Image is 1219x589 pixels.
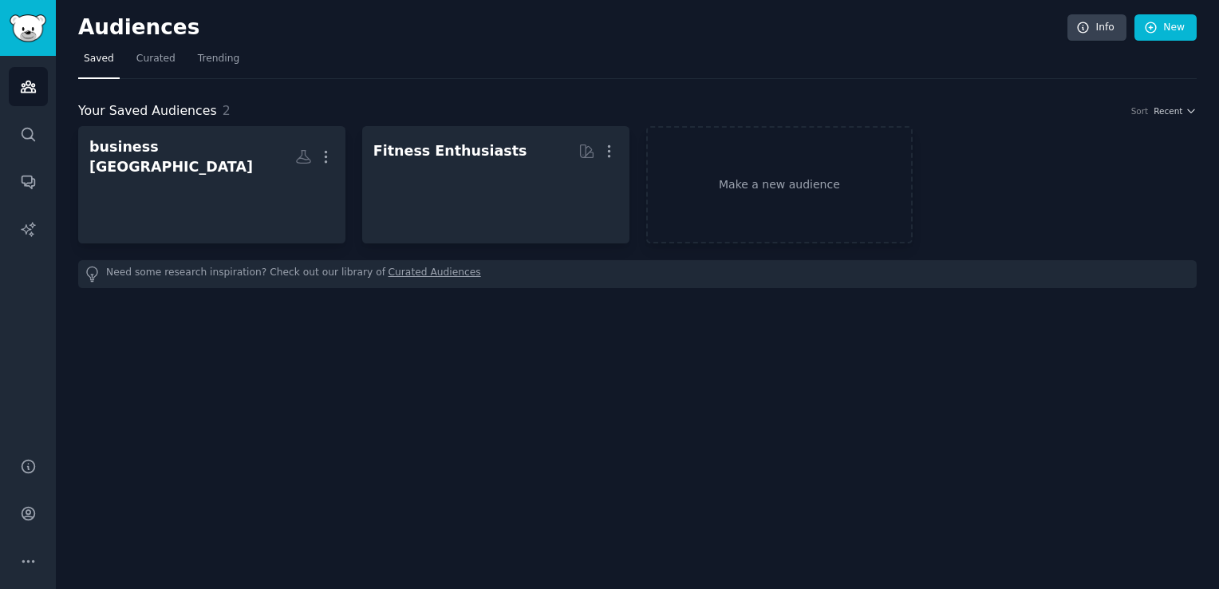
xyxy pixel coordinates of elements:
[78,260,1197,288] div: Need some research inspiration? Check out our library of
[1067,14,1126,42] a: Info
[1154,105,1182,117] span: Recent
[389,266,481,283] a: Curated Audiences
[1154,105,1197,117] button: Recent
[192,46,245,79] a: Trending
[78,46,120,79] a: Saved
[646,126,913,243] a: Make a new audience
[198,52,239,66] span: Trending
[10,14,46,42] img: GummySearch logo
[78,15,1067,41] h2: Audiences
[373,141,527,161] div: Fitness Enthusiasts
[131,46,181,79] a: Curated
[84,52,114,66] span: Saved
[1134,14,1197,42] a: New
[362,126,629,243] a: Fitness Enthusiasts
[1131,105,1149,117] div: Sort
[78,101,217,121] span: Your Saved Audiences
[136,52,176,66] span: Curated
[78,126,345,243] a: business [GEOGRAPHIC_DATA]
[223,103,231,118] span: 2
[89,137,295,176] div: business [GEOGRAPHIC_DATA]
